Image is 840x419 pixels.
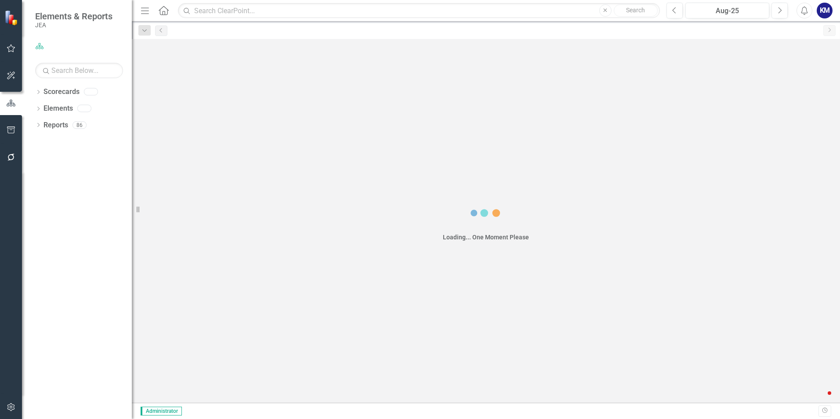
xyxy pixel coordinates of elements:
[443,233,529,242] div: Loading... One Moment Please
[178,3,660,18] input: Search ClearPoint...
[35,11,112,22] span: Elements & Reports
[43,104,73,114] a: Elements
[810,389,831,410] iframe: Intercom live chat
[141,407,182,415] span: Administrator
[688,6,766,16] div: Aug-25
[43,87,80,97] a: Scorecards
[43,120,68,130] a: Reports
[4,10,20,25] img: ClearPoint Strategy
[614,4,658,17] button: Search
[685,3,769,18] button: Aug-25
[35,63,123,78] input: Search Below...
[72,121,87,129] div: 86
[817,3,833,18] button: KM
[35,22,112,29] small: JEA
[626,7,645,14] span: Search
